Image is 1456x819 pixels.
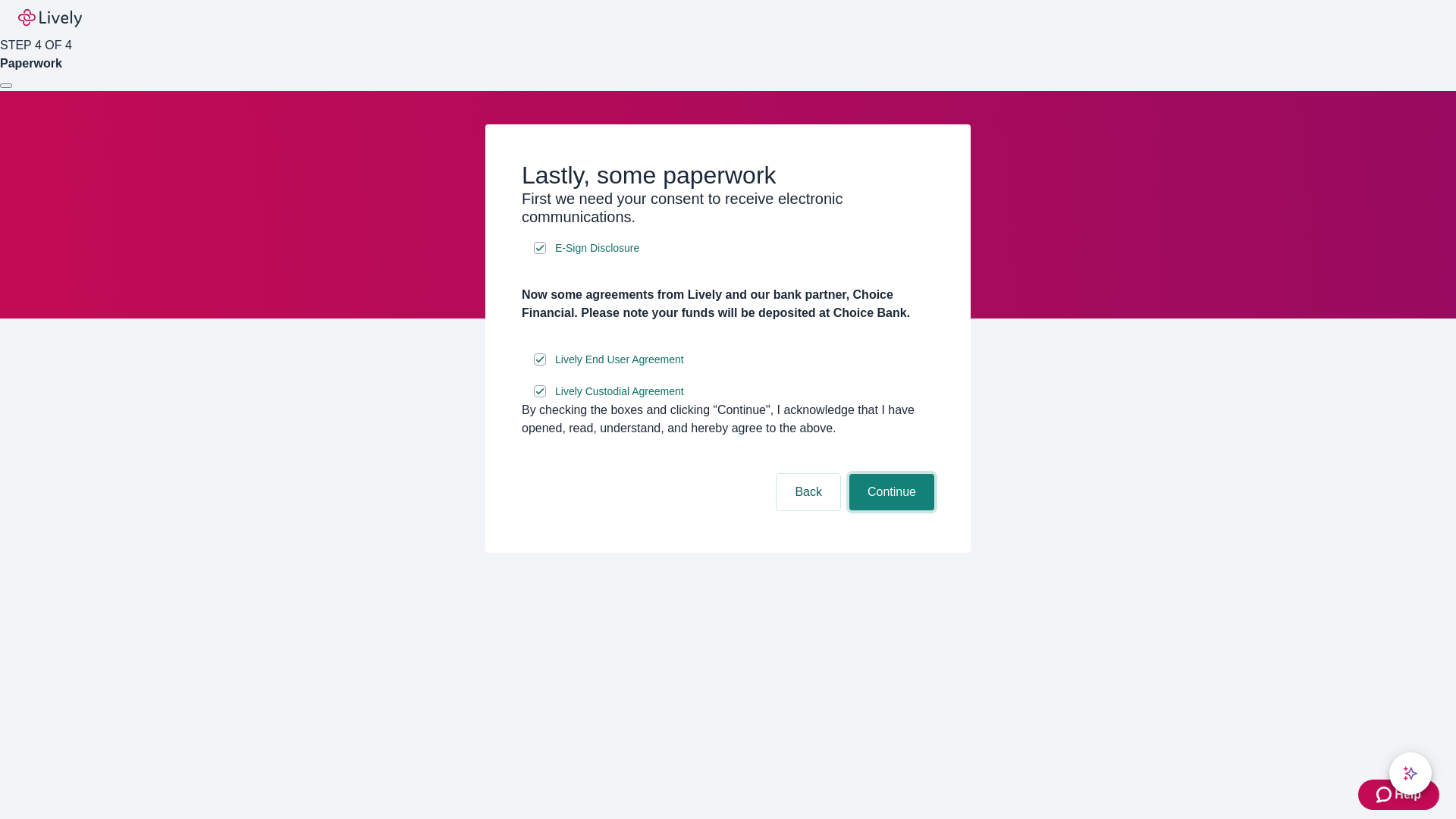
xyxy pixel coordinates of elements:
[555,352,684,368] span: Lively End User Agreement
[777,474,840,510] button: Back
[522,401,934,438] div: By checking the boxes and clicking “Continue", I acknowledge that I have opened, read, understand...
[18,9,82,27] img: Lively
[1358,780,1439,810] button: Zendesk support iconHelp
[552,350,687,369] a: e-sign disclosure document
[1376,786,1395,804] svg: Zendesk support icon
[522,286,934,322] h4: Now some agreements from Lively and our bank partner, Choice Financial. Please note your funds wi...
[849,474,934,510] button: Continue
[555,384,684,400] span: Lively Custodial Agreement
[1395,786,1421,804] span: Help
[522,190,934,226] h3: First we need your consent to receive electronic communications.
[1389,752,1432,795] button: chat
[552,382,687,401] a: e-sign disclosure document
[552,239,642,258] a: e-sign disclosure document
[522,161,934,190] h2: Lastly, some paperwork
[1403,766,1418,781] svg: Lively AI Assistant
[555,240,639,256] span: E-Sign Disclosure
